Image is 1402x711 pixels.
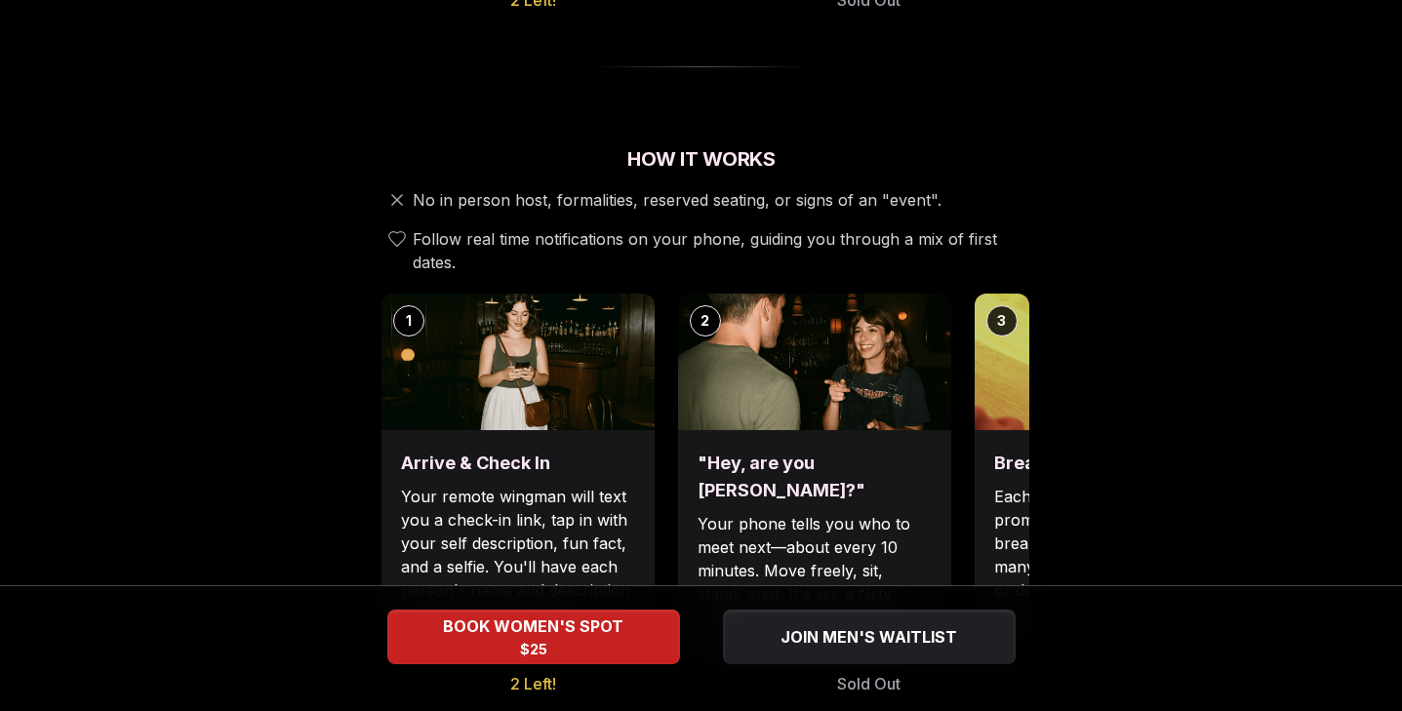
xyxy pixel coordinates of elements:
[698,512,932,629] p: Your phone tells you who to meet next—about every 10 minutes. Move freely, sit, stand, chat. It's...
[401,450,635,477] h3: Arrive & Check In
[986,305,1018,336] div: 3
[723,610,1016,664] button: JOIN MEN'S WAITLIST - Sold Out
[413,227,1021,274] span: Follow real time notifications on your phone, guiding you through a mix of first dates.
[439,614,627,638] span: BOOK WOMEN'S SPOT
[994,450,1228,477] h3: Break the ice with prompts
[777,625,961,649] span: JOIN MEN'S WAITLIST
[690,305,721,336] div: 2
[994,485,1228,625] p: Each date will have new convo prompts on screen to help break the ice. Cycle through as many as y...
[975,294,1248,430] img: Break the ice with prompts
[678,294,951,430] img: "Hey, are you Max?"
[387,610,680,664] button: BOOK WOMEN'S SPOT - 2 Left!
[837,672,901,695] span: Sold Out
[381,294,655,430] img: Arrive & Check In
[520,640,547,659] span: $25
[413,188,941,212] span: No in person host, formalities, reserved seating, or signs of an "event".
[510,672,556,695] span: 2 Left!
[401,485,635,625] p: Your remote wingman will text you a check-in link, tap in with your self description, fun fact, a...
[393,305,424,336] div: 1
[698,450,932,504] h3: "Hey, are you [PERSON_NAME]?"
[374,145,1029,173] h2: How It Works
